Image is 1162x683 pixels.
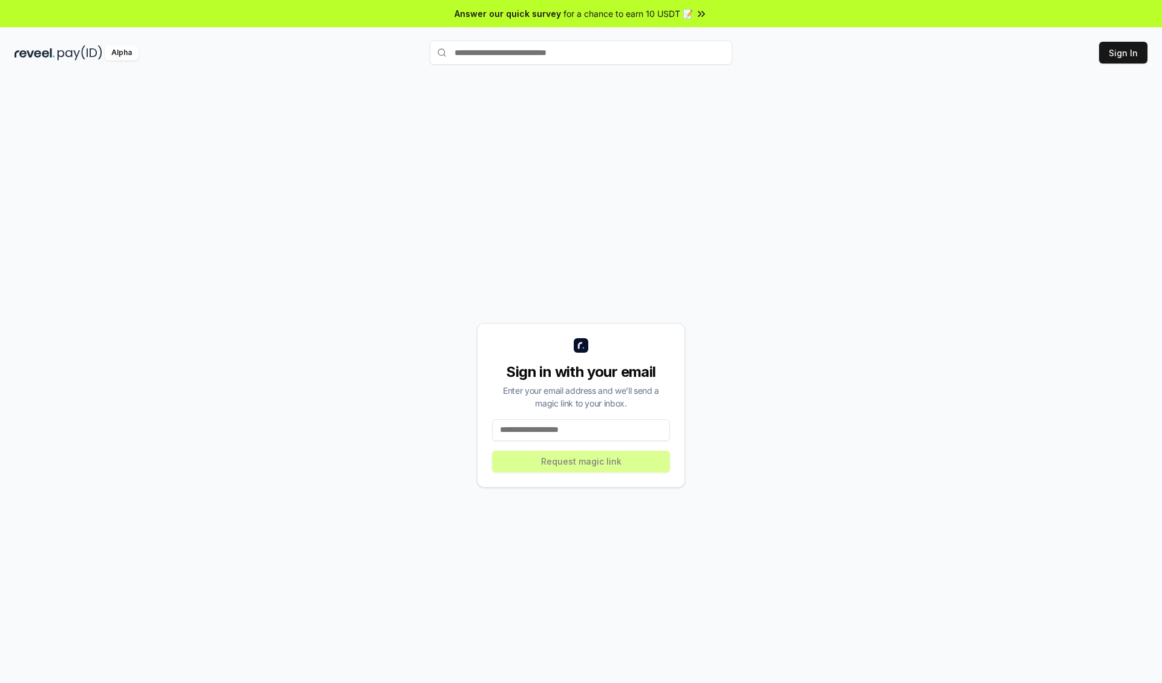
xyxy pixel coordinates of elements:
button: Sign In [1099,42,1147,64]
span: Answer our quick survey [455,7,561,20]
span: for a chance to earn 10 USDT 📝 [563,7,693,20]
div: Enter your email address and we’ll send a magic link to your inbox. [492,384,670,410]
img: pay_id [57,45,102,60]
img: reveel_dark [15,45,55,60]
div: Sign in with your email [492,362,670,382]
div: Alpha [105,45,139,60]
img: logo_small [574,338,588,353]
